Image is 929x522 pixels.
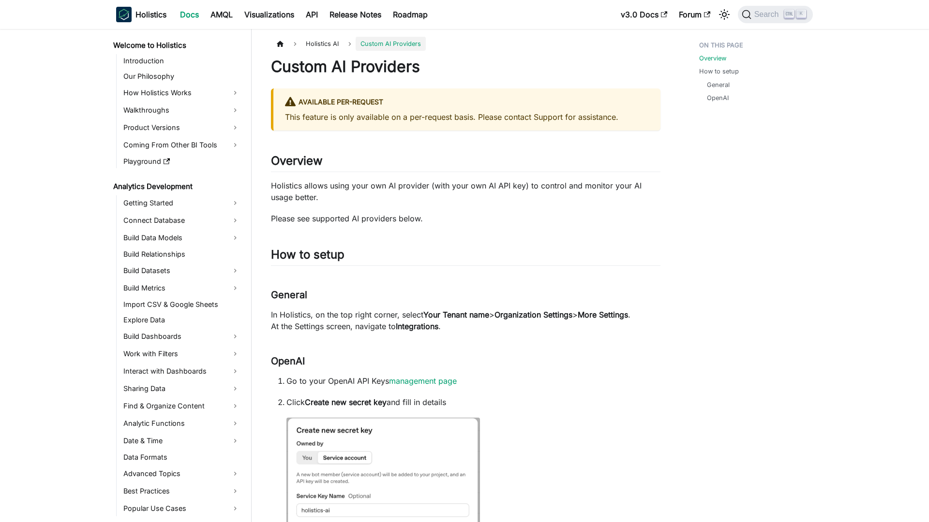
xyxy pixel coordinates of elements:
[120,155,243,168] a: Playground
[120,85,243,101] a: How Holistics Works
[120,483,243,499] a: Best Practices
[387,7,434,22] a: Roadmap
[271,57,660,76] h1: Custom AI Providers
[120,230,243,246] a: Build Data Models
[271,154,660,172] h2: Overview
[300,7,324,22] a: API
[110,180,243,193] a: Analytics Development
[120,102,243,118] a: Walkthroughs
[707,93,729,102] a: OpenAI
[738,6,813,23] button: Search (Ctrl+K)
[699,54,726,63] a: Overview
[120,263,243,278] a: Build Datasets
[120,313,243,327] a: Explore Data
[110,39,243,52] a: Welcome to Holistics
[699,67,739,76] a: How to setup
[673,7,716,22] a: Forum
[578,310,628,319] strong: More Settings
[120,280,243,296] a: Build Metrics
[120,381,243,396] a: Sharing Data
[494,310,572,319] strong: Organization Settings
[389,376,457,386] a: management page
[717,7,732,22] button: Switch between dark and light mode (currently light mode)
[120,137,243,153] a: Coming From Other BI Tools
[271,37,289,51] a: Home page
[305,397,387,407] strong: Create new secret key
[120,466,243,481] a: Advanced Topics
[239,7,300,22] a: Visualizations
[271,247,660,266] h2: How to setup
[271,309,660,332] p: In Holistics, on the top right corner, select > > . At the Settings screen, navigate to .
[271,180,660,203] p: Holistics allows using your own AI provider (with your own AI API key) to control and monitor you...
[120,329,243,344] a: Build Dashboards
[205,7,239,22] a: AMQL
[271,289,660,301] h3: General
[120,398,243,414] a: Find & Organize Content
[285,111,649,123] p: This feature is only available on a per-request basis. Please contact Support for assistance.
[120,450,243,464] a: Data Formats
[324,7,387,22] a: Release Notes
[751,10,785,19] span: Search
[120,433,243,449] a: Date & Time
[135,9,166,20] b: Holistics
[615,7,673,22] a: v3.0 Docs
[796,10,806,18] kbd: K
[120,54,243,68] a: Introduction
[120,298,243,311] a: Import CSV & Google Sheets
[271,37,660,51] nav: Breadcrumbs
[120,501,243,516] a: Popular Use Cases
[120,120,243,135] a: Product Versions
[116,7,132,22] img: Holistics
[286,375,660,387] p: Go to your OpenAI API Keys
[271,213,660,224] p: Please see supported AI providers below.
[301,37,344,51] span: Holistics AI
[120,213,243,228] a: Connect Database
[106,29,252,522] nav: Docs sidebar
[120,363,243,379] a: Interact with Dashboards
[356,37,426,51] span: Custom AI Providers
[120,416,243,431] a: Analytic Functions
[174,7,205,22] a: Docs
[423,310,489,319] strong: Your Tenant name
[271,355,660,367] h3: OpenAI
[120,70,243,83] a: Our Philosophy
[707,80,730,89] a: General
[120,346,243,362] a: Work with Filters
[396,321,438,331] strong: Integrations
[286,396,660,408] p: Click and fill in details
[116,7,166,22] a: HolisticsHolistics
[120,247,243,261] a: Build Relationships
[285,96,649,109] div: Available per-request
[120,195,243,211] a: Getting Started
